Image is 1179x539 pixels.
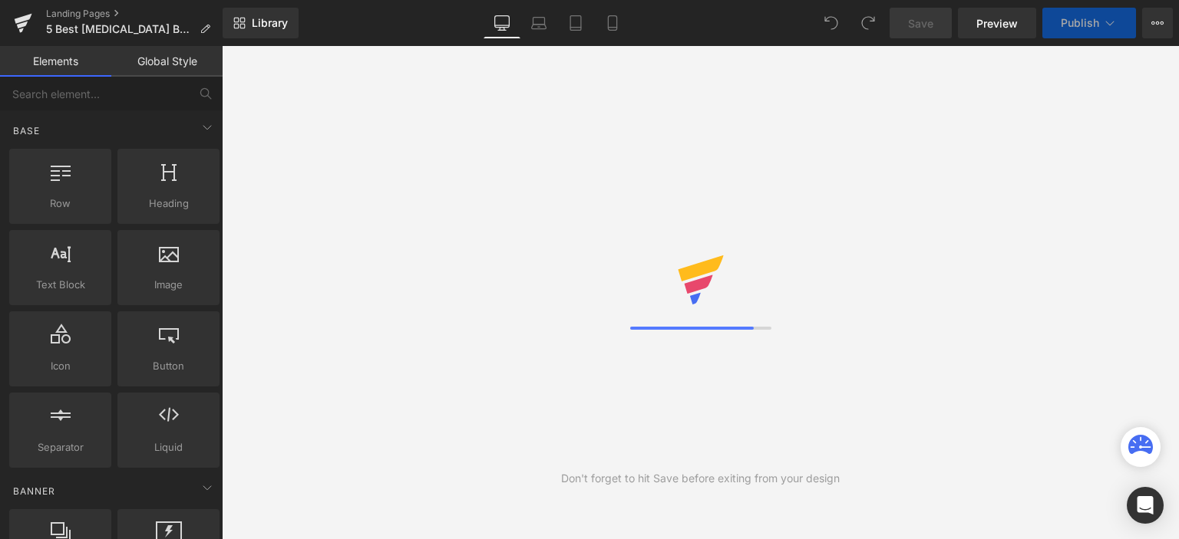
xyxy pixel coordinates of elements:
span: Preview [976,15,1018,31]
span: Row [14,196,107,212]
a: Mobile [594,8,631,38]
span: Separator [14,439,107,455]
span: Library [252,16,288,30]
a: Desktop [484,8,520,38]
a: New Library [223,8,299,38]
span: Image [122,277,215,293]
button: More [1142,8,1173,38]
span: Heading [122,196,215,212]
span: Text Block [14,277,107,293]
span: Base [12,123,41,138]
span: Icon [14,358,107,374]
a: Tablet [557,8,594,38]
span: Save [908,15,933,31]
a: Preview [958,8,1036,38]
span: 5 Best [MEDICAL_DATA] Boosters of 2025: Top Picks for Strength [46,23,193,35]
a: Global Style [111,46,223,77]
span: Liquid [122,439,215,455]
a: Landing Pages [46,8,223,20]
a: Laptop [520,8,557,38]
button: Undo [816,8,847,38]
span: Banner [12,484,57,498]
div: Open Intercom Messenger [1127,487,1164,524]
span: Publish [1061,17,1099,29]
div: Don't forget to hit Save before exiting from your design [561,470,840,487]
span: Button [122,358,215,374]
button: Publish [1042,8,1136,38]
button: Redo [853,8,883,38]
